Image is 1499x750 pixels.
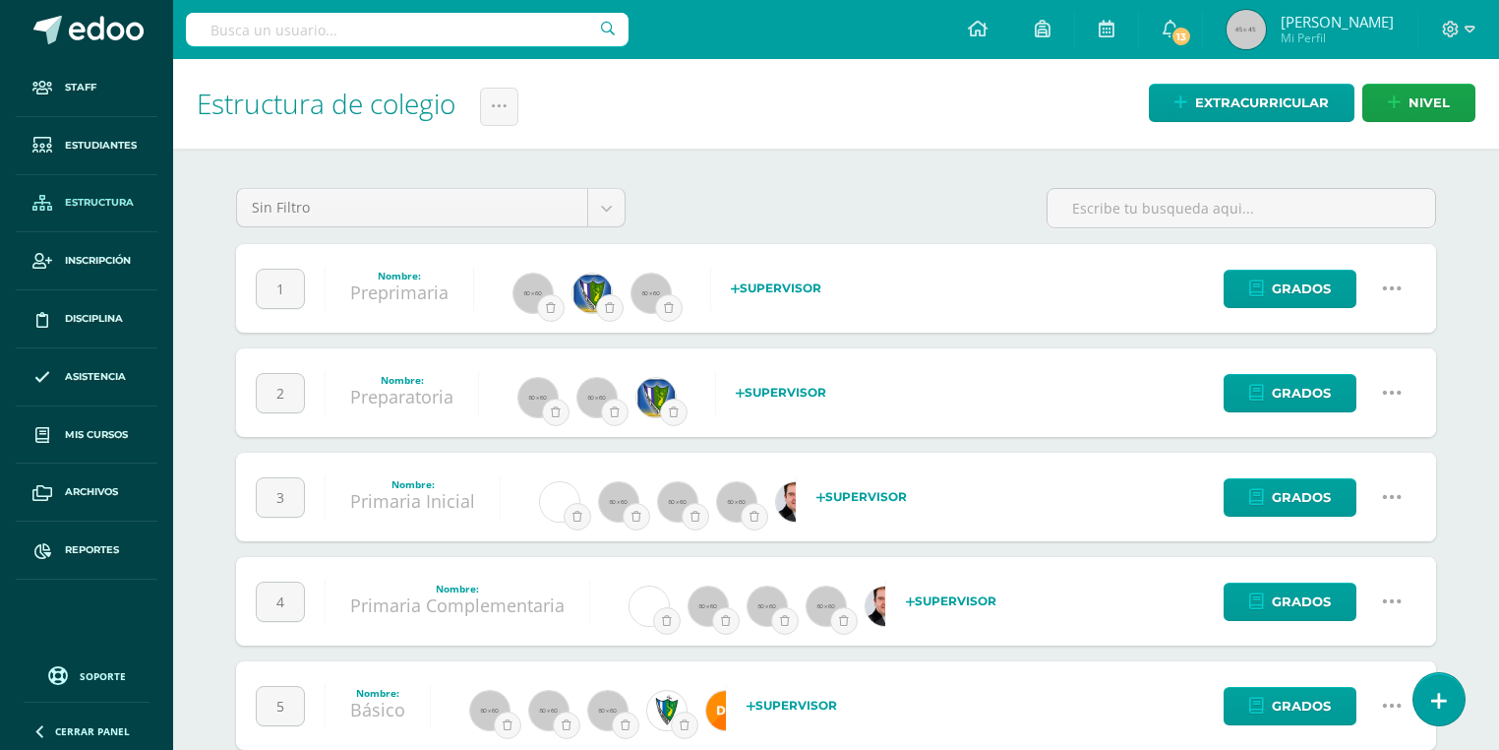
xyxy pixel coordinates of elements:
a: Extracurricular [1149,84,1354,122]
img: 60x60 [513,274,553,313]
span: Grados [1272,271,1331,307]
img: 57933e79c0f622885edf5cfea874362b.png [866,587,905,626]
a: Preprimaria [350,281,449,304]
img: 60x60 [529,691,569,730]
span: Reportes [65,542,119,558]
img: 60x60 [577,378,617,417]
a: Mis cursos [16,406,157,465]
a: Estudiantes [16,117,157,175]
strong: Supervisor [731,281,821,295]
a: Estructura [16,175,157,233]
img: f9d34ca01e392badc01b6cd8c48cabbd.png [706,691,746,730]
a: Primaria Complementaria [350,594,565,617]
span: Soporte [80,669,126,683]
img: 45x45 [1227,10,1266,49]
span: Inscripción [65,253,131,269]
strong: Nombre: [391,477,435,491]
img: 60x60 [717,482,756,522]
a: Grados [1224,583,1356,621]
img: fc224351b503ff6b3b614368b6a8a356.png [572,274,612,313]
strong: Nombre: [378,269,421,282]
input: Escribe tu busqueda aqui... [1048,189,1435,227]
img: 60x60 [807,587,846,626]
strong: Supervisor [736,385,826,400]
img: 57933e79c0f622885edf5cfea874362b.png [776,482,815,522]
span: Cerrar panel [55,724,130,738]
strong: Supervisor [747,698,837,713]
span: 13 [1170,26,1192,47]
a: Reportes [16,522,157,580]
span: Sin Filtro [252,189,572,226]
span: Grados [1272,375,1331,411]
a: Asistencia [16,348,157,406]
span: Archivos [65,484,118,500]
a: nivel [1362,84,1475,122]
span: Extracurricular [1195,85,1329,121]
a: Primaria Inicial [350,489,475,513]
a: Grados [1224,270,1356,308]
img: 60x60 [518,378,558,417]
span: Asistencia [65,369,126,385]
img: 5efa647bd622e52820e205d13252bcc4.png [630,587,669,626]
img: 60x60 [658,482,697,522]
img: 60x60 [599,482,638,522]
a: Preparatoria [350,385,453,408]
span: Estudiantes [65,138,137,154]
span: Disciplina [65,311,123,327]
a: Grados [1224,687,1356,725]
span: Grados [1272,479,1331,516]
a: Disciplina [16,290,157,348]
a: Básico [350,698,405,721]
span: Mis cursos [65,427,128,443]
span: [PERSON_NAME] [1281,12,1394,31]
strong: Nombre: [436,582,479,595]
a: Soporte [24,661,150,688]
a: Grados [1224,478,1356,517]
a: Inscripción [16,232,157,290]
span: Grados [1272,584,1331,620]
span: Staff [65,80,96,95]
a: Grados [1224,374,1356,412]
span: Estructura [65,195,134,211]
span: Estructura de colegio [197,85,455,122]
img: 60x60 [689,587,728,626]
strong: Nombre: [356,686,399,700]
img: 60x60 [470,691,510,730]
strong: Supervisor [816,489,907,504]
input: Busca un usuario... [186,13,629,46]
img: 9f174a157161b4ddbe12118a61fed988.png [647,691,687,730]
a: Archivos [16,464,157,522]
img: 5efa647bd622e52820e205d13252bcc4.png [540,482,579,522]
img: fc224351b503ff6b3b614368b6a8a356.png [636,378,676,417]
a: Sin Filtro [237,189,625,226]
span: nivel [1409,85,1450,121]
a: Staff [16,59,157,117]
img: 60x60 [588,691,628,730]
strong: Nombre: [381,373,424,387]
span: Mi Perfil [1281,30,1394,46]
img: 60x60 [748,587,787,626]
img: 60x60 [631,274,671,313]
strong: Supervisor [906,594,996,608]
span: Grados [1272,688,1331,724]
